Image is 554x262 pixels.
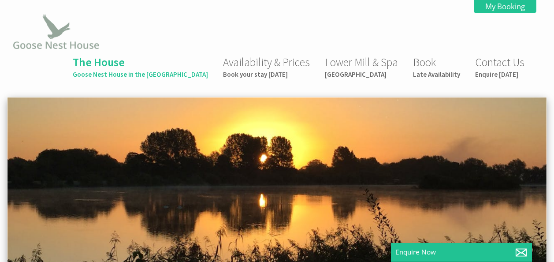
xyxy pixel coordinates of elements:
img: Goose Nest House [12,12,100,52]
small: Goose Nest House in the [GEOGRAPHIC_DATA] [73,70,208,79]
a: Contact UsEnquire [DATE] [475,55,524,79]
a: Availability & PricesBook your stay [DATE] [223,55,310,79]
small: [GEOGRAPHIC_DATA] [325,70,398,79]
small: Late Availability [413,70,460,79]
small: Book your stay [DATE] [223,70,310,79]
a: The HouseGoose Nest House in the [GEOGRAPHIC_DATA] [73,55,208,79]
small: Enquire [DATE] [475,70,524,79]
a: Lower Mill & Spa[GEOGRAPHIC_DATA] [325,55,398,79]
p: Enquire Now [395,247,528,257]
a: BookLate Availability [413,55,460,79]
